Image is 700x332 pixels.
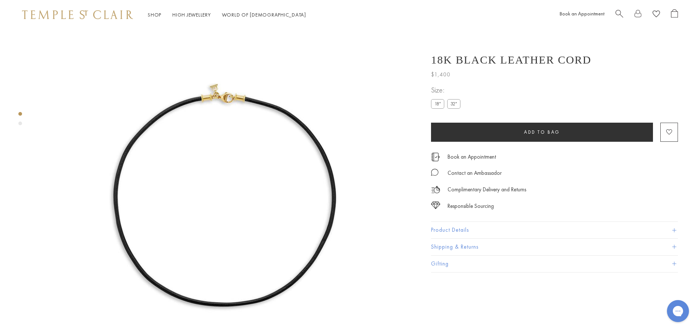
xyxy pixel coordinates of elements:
nav: Main navigation [148,10,306,19]
h1: 18K Black Leather Cord [431,54,592,66]
label: 18" [431,99,444,108]
p: Complimentary Delivery and Returns [448,185,526,194]
div: Product gallery navigation [18,110,22,131]
span: Size: [431,84,463,96]
a: Open Shopping Bag [671,9,678,21]
span: Add to bag [524,129,560,135]
div: Responsible Sourcing [448,202,494,211]
a: High JewelleryHigh Jewellery [172,11,211,18]
iframe: Gorgias live chat messenger [663,297,693,325]
button: Shipping & Returns [431,239,678,255]
a: Search [615,9,623,21]
img: icon_delivery.svg [431,185,440,194]
a: World of [DEMOGRAPHIC_DATA]World of [DEMOGRAPHIC_DATA] [222,11,306,18]
img: MessageIcon-01_2.svg [431,169,438,176]
img: icon_appointment.svg [431,153,440,161]
label: 32" [447,99,460,108]
img: Temple St. Clair [22,10,133,19]
button: Add to bag [431,123,653,142]
div: Contact an Ambassador [448,169,502,178]
a: ShopShop [148,11,161,18]
img: icon_sourcing.svg [431,202,440,209]
a: Book an Appointment [560,10,604,17]
a: Book an Appointment [448,153,496,161]
span: $1,400 [431,70,450,79]
button: Product Details [431,222,678,238]
button: Gifting [431,256,678,272]
a: View Wishlist [653,9,660,21]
